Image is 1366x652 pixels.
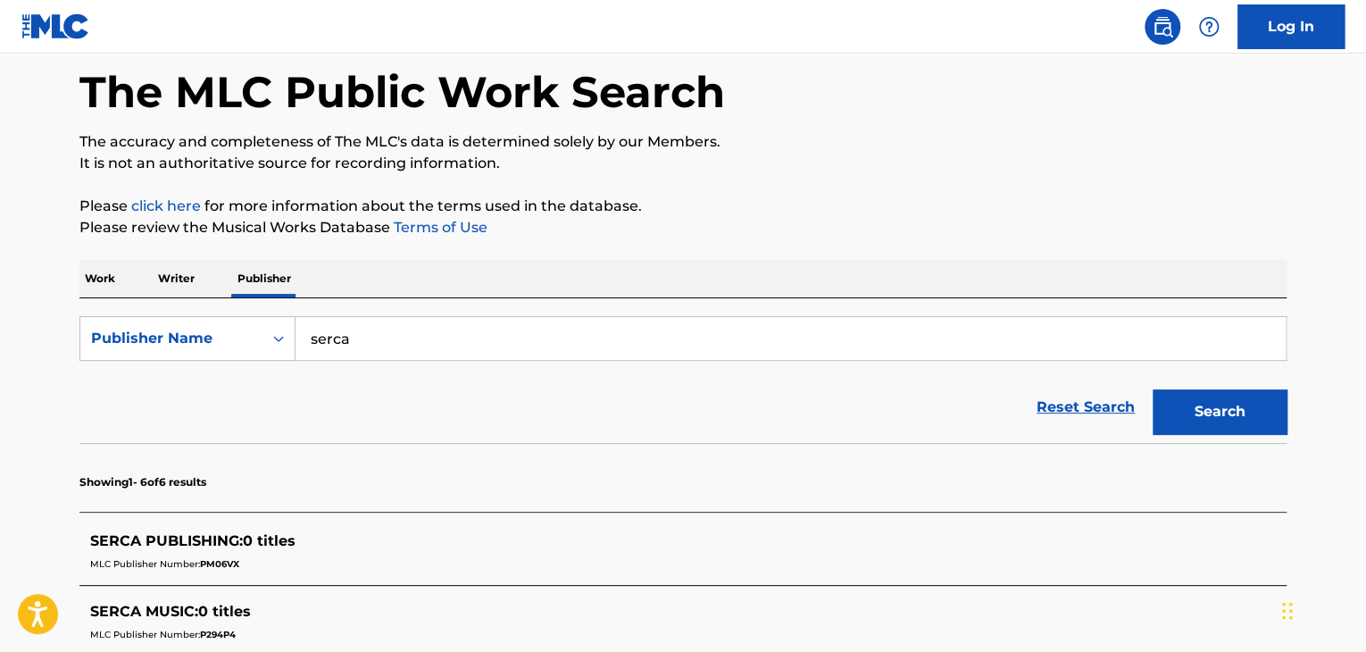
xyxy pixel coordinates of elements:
span: P294P4 [200,629,236,640]
div: Widget de chat [1277,566,1366,652]
p: Publisher [232,260,296,297]
a: Log In [1237,4,1345,49]
span: 0 titles [243,532,296,549]
a: Reset Search [1028,388,1144,427]
button: Search [1153,389,1287,434]
p: Work [79,260,121,297]
p: Writer [153,260,200,297]
form: Search Form [79,316,1287,443]
img: MLC Logo [21,13,90,39]
iframe: Chat Widget [1277,566,1366,652]
img: search [1152,16,1173,38]
a: click here [131,197,201,214]
div: Help [1191,9,1227,45]
img: help [1198,16,1220,38]
span: MLC Publisher Number: [90,629,200,640]
span: 0 titles [198,603,251,620]
span: MLC Publisher Number: [90,558,200,570]
p: Showing 1 - 6 of 6 results [79,474,206,490]
span: SERCA MUSIC : [90,603,198,620]
span: SERCA PUBLISHING : [90,532,243,549]
p: Please for more information about the terms used in the database. [79,196,1287,217]
p: It is not an authoritative source for recording information. [79,153,1287,174]
a: Public Search [1145,9,1180,45]
span: PM06VX [200,558,239,570]
p: Please review the Musical Works Database [79,217,1287,238]
div: Publisher Name [91,328,252,349]
p: The accuracy and completeness of The MLC's data is determined solely by our Members. [79,131,1287,153]
div: Arrastrar [1282,584,1293,638]
a: Terms of Use [390,219,487,236]
h1: The MLC Public Work Search [79,65,725,119]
